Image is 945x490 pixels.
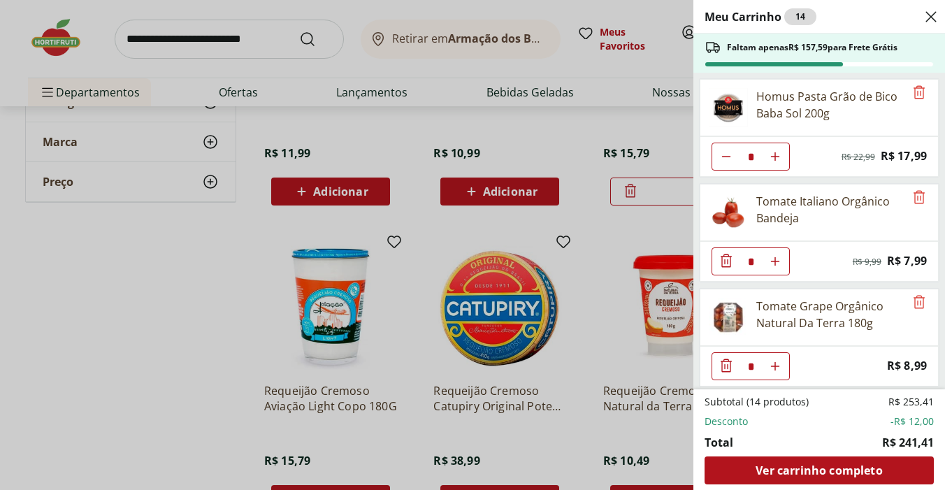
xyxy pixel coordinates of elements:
[888,395,934,409] span: R$ 253,41
[842,152,875,163] span: R$ 22,99
[705,456,934,484] a: Ver carrinho completo
[712,143,740,171] button: Diminuir Quantidade
[911,85,928,101] button: Remove
[887,356,927,375] span: R$ 8,99
[712,247,740,275] button: Diminuir Quantidade
[761,143,789,171] button: Aumentar Quantidade
[911,189,928,206] button: Remove
[761,352,789,380] button: Aumentar Quantidade
[705,434,733,451] span: Total
[712,352,740,380] button: Diminuir Quantidade
[705,395,809,409] span: Subtotal (14 produtos)
[705,8,816,25] h2: Meu Carrinho
[740,353,761,380] input: Quantidade Atual
[756,193,904,226] div: Tomate Italiano Orgânico Bandeja
[709,88,748,127] img: Principal
[890,415,934,428] span: -R$ 12,00
[784,8,816,25] div: 14
[756,88,904,122] div: Homus Pasta Grão de Bico Baba Sol 200g
[853,257,881,268] span: R$ 9,99
[911,294,928,311] button: Remove
[761,247,789,275] button: Aumentar Quantidade
[709,193,748,232] img: Principal
[756,465,882,476] span: Ver carrinho completo
[709,298,748,337] img: Tomate Grape orgânico Natural da Terra 180g
[756,298,904,331] div: Tomate Grape Orgânico Natural Da Terra 180g
[705,415,748,428] span: Desconto
[882,434,934,451] span: R$ 241,41
[740,143,761,170] input: Quantidade Atual
[887,252,927,271] span: R$ 7,99
[727,42,897,53] span: Faltam apenas R$ 157,59 para Frete Grátis
[740,248,761,275] input: Quantidade Atual
[881,147,927,166] span: R$ 17,99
